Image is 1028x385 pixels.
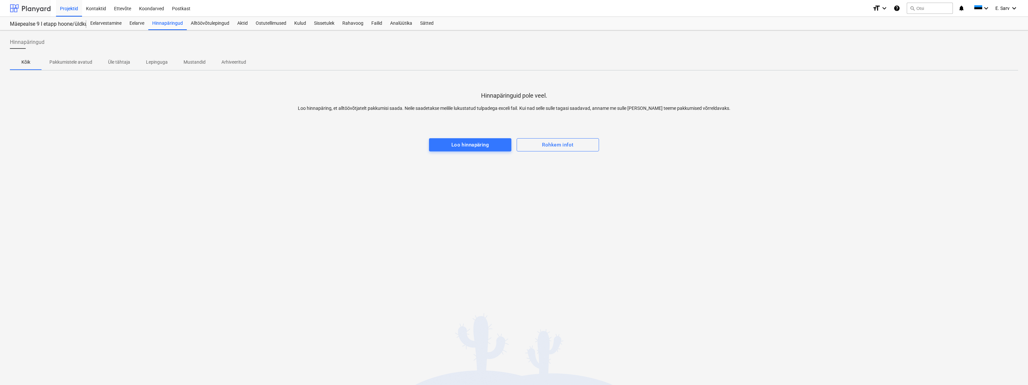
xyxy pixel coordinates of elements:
[184,59,206,66] p: Mustandid
[386,17,416,30] a: Analüütika
[429,138,511,151] button: Loo hinnapäring
[880,4,888,12] i: keyboard_arrow_down
[1010,4,1018,12] i: keyboard_arrow_down
[221,59,246,66] p: Arhiveeritud
[126,17,148,30] a: Eelarve
[367,17,386,30] a: Failid
[451,141,489,149] div: Loo hinnapäring
[995,353,1028,385] iframe: Chat Widget
[146,59,168,66] p: Lepinguga
[252,17,290,30] a: Ostutellimused
[148,17,187,30] a: Hinnapäringud
[310,17,338,30] a: Sissetulek
[958,4,965,12] i: notifications
[338,17,367,30] a: Rahavoog
[872,4,880,12] i: format_size
[416,17,438,30] a: Sätted
[10,21,78,28] div: Mäepealse 9 I etapp hoone/üldkulud//maatööd (2101988//2101671)
[108,59,130,66] p: Üle tähtaja
[907,3,953,14] button: Otsi
[481,92,547,100] p: Hinnapäringuid pole veel.
[18,59,34,66] p: Kõik
[542,141,573,149] div: Rohkem infot
[233,17,252,30] a: Aktid
[187,17,233,30] a: Alltöövõtulepingud
[10,38,44,46] span: Hinnapäringud
[290,17,310,30] a: Kulud
[49,59,92,66] p: Pakkumistele avatud
[995,6,1010,11] span: E. Sarv
[894,4,900,12] i: Abikeskus
[517,138,599,151] button: Rohkem infot
[910,6,915,11] span: search
[86,17,126,30] a: Eelarvestamine
[262,105,766,112] p: Loo hinnapäring, et alltöövõtjatelt pakkumisi saada. Neile saadetakse meilile lukustatud tulpadeg...
[982,4,990,12] i: keyboard_arrow_down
